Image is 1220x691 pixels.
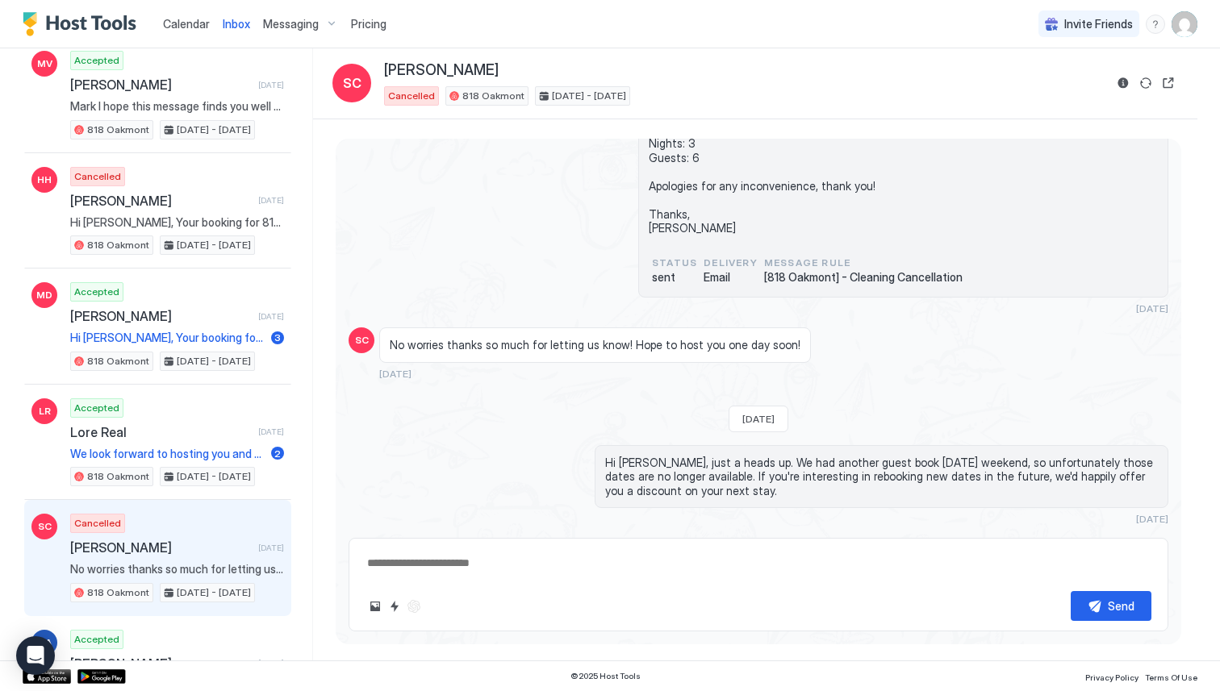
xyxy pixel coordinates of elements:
span: [PERSON_NAME] [384,61,499,80]
span: Calendar [163,17,210,31]
span: Privacy Policy [1085,672,1139,682]
div: User profile [1172,11,1197,37]
span: OA [37,635,52,650]
span: [DATE] [258,427,284,437]
span: [PERSON_NAME] [70,77,252,93]
span: HH [37,173,52,187]
span: MV [37,56,52,71]
span: [DATE] [742,413,775,425]
span: [DATE] [1136,302,1168,314]
span: Cancelled [74,516,121,531]
span: [PERSON_NAME] [70,539,252,556]
span: [DATE] [258,311,284,322]
button: Quick reply [385,597,404,616]
span: Lore Real [70,424,252,440]
span: [DATE] - [DATE] [177,238,251,252]
span: Email [704,270,758,285]
a: Calendar [163,15,210,32]
span: SC [343,73,361,93]
span: [DATE] - [DATE] [177,354,251,368]
span: sent [652,270,697,285]
button: Upload image [366,597,385,616]
a: Google Play Store [77,669,126,684]
span: 818 Oakmont [87,123,149,137]
span: Accepted [74,285,119,299]
span: Pricing [351,17,386,31]
span: Hi [PERSON_NAME], Your booking for 818 [GEOGRAPHIC_DATA] · Pet/Kid Friendly Retro Cabin, BBQ, Vie... [70,331,265,345]
span: [DATE] [258,80,284,90]
span: [DATE] - [DATE] [552,89,626,103]
a: Host Tools Logo [23,12,144,36]
span: We look forward to hosting you and your family! [70,447,265,461]
span: Message Rule [764,256,963,270]
span: 2 [274,447,281,460]
a: Inbox [223,15,250,32]
span: Hi [PERSON_NAME], just a heads up. We had another guest book [DATE] weekend, so unfortunately tho... [605,456,1158,498]
span: [PERSON_NAME] [70,308,252,324]
span: [PERSON_NAME] [70,193,252,209]
span: [DATE] - [DATE] [177,123,251,137]
span: [818 Oakmont] - Cleaning Cancellation [764,270,963,285]
span: [DATE] [258,195,284,206]
div: Open Intercom Messenger [16,636,55,675]
span: Cancelled [388,89,435,103]
a: Terms Of Use [1145,668,1197,685]
button: Reservation information [1113,73,1133,93]
span: Accepted [74,632,119,647]
span: [DATE] - [DATE] [177,469,251,484]
span: MD [36,288,52,302]
span: [PERSON_NAME] [70,656,252,672]
span: Messaging [263,17,319,31]
span: SC [355,333,369,348]
button: Sync reservation [1136,73,1155,93]
span: 818 Oakmont [87,354,149,368]
span: No worries thanks so much for letting us know! Hope to host you one day soon! [390,338,800,352]
span: [DATE] [379,368,412,380]
span: Terms Of Use [1145,672,1197,682]
button: Send [1071,591,1151,621]
button: Open reservation [1159,73,1178,93]
span: [DATE] [258,658,284,668]
span: status [652,256,697,270]
span: SC [38,519,52,534]
span: No worries thanks so much for letting us know! Hope to host you one day soon! [70,562,284,577]
div: menu [1146,15,1165,34]
span: 818 Oakmont [87,585,149,600]
span: [DATE] [258,543,284,553]
a: Privacy Policy [1085,668,1139,685]
span: Inbox [223,17,250,31]
span: Delivery [704,256,758,270]
div: Send [1108,597,1134,614]
span: 818 Oakmont [87,469,149,484]
span: Accepted [74,401,119,415]
span: Hi [PERSON_NAME], Your booking for 818 [GEOGRAPHIC_DATA] · Pet/Kid Friendly Retro Cabin, BBQ, Vie... [70,215,284,230]
a: App Store [23,669,71,684]
span: 818 Oakmont [462,89,524,103]
span: © 2025 Host Tools [570,671,641,681]
span: Invite Friends [1064,17,1133,31]
span: LR [39,404,51,418]
span: 818 Oakmont [87,238,149,252]
span: [DATE] - [DATE] [177,585,251,600]
span: Mark I hope this message finds you well and enjoying your day. I just wanted to reach out with a ... [70,99,284,114]
span: Accepted [74,53,119,68]
span: [DATE] [1136,513,1168,525]
span: 3 [274,331,281,343]
span: Cancelled [74,169,121,184]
